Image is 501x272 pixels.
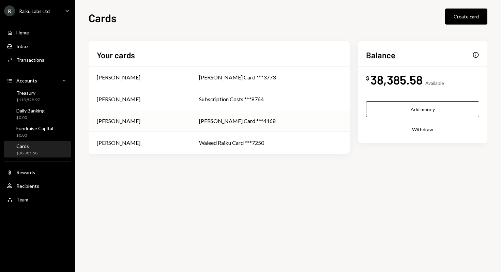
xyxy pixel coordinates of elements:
[4,26,71,39] a: Home
[4,193,71,206] a: Team
[19,8,50,14] div: Raiku Labs Ltd
[366,101,479,117] button: Add money
[199,95,341,103] div: Subscription Costs ***8764
[89,11,117,25] h1: Cards
[16,133,53,138] div: $0.00
[16,115,45,121] div: $0.00
[16,43,29,49] div: Inbox
[366,75,369,81] div: $
[4,88,71,104] a: Treasury$113,528.97
[97,49,135,61] h2: Your cards
[97,73,140,81] div: [PERSON_NAME]
[16,150,37,156] div: $38,385.58
[97,95,140,103] div: [PERSON_NAME]
[199,117,341,125] div: [PERSON_NAME] Card ***4168
[4,106,71,122] a: Daily Banking$0.00
[16,97,40,103] div: $113,528.97
[16,30,29,35] div: Home
[4,74,71,87] a: Accounts
[425,80,444,86] div: Available
[199,139,341,147] div: Waleed Raiku Card ***7250
[199,73,341,81] div: [PERSON_NAME] Card ***3773
[16,197,28,202] div: Team
[16,183,39,189] div: Recipients
[4,54,71,66] a: Transactions
[16,169,35,175] div: Rewards
[445,9,487,25] button: Create card
[16,125,53,131] div: Fundraise Capital
[16,57,44,63] div: Transactions
[16,78,37,84] div: Accounts
[366,49,395,61] h2: Balance
[16,90,40,96] div: Treasury
[4,123,71,140] a: Fundraise Capital$0.00
[16,143,37,149] div: Cards
[4,40,71,52] a: Inbox
[16,108,45,114] div: Daily Banking
[97,139,140,147] div: [PERSON_NAME]
[4,166,71,178] a: Rewards
[370,72,423,87] div: 38,385.58
[4,5,15,16] div: R
[366,121,479,137] button: Withdraw
[97,117,140,125] div: [PERSON_NAME]
[4,141,71,157] a: Cards$38,385.58
[4,180,71,192] a: Recipients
